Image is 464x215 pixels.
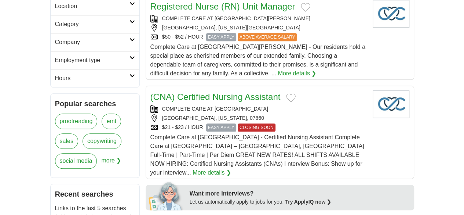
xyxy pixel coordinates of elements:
a: Employment type [51,51,139,69]
div: $50 - $52 / HOUR [150,33,367,41]
div: COMPLETE CARE AT [GEOGRAPHIC_DATA] [150,105,367,113]
div: [GEOGRAPHIC_DATA], [US_STATE][GEOGRAPHIC_DATA] [150,24,367,32]
img: Company logo [373,90,409,118]
span: more ❯ [101,153,121,173]
span: Complete Care at [GEOGRAPHIC_DATA] - Certified Nursing Assistant Complete Care at [GEOGRAPHIC_DAT... [150,134,364,176]
a: proofreading [55,114,98,129]
div: [GEOGRAPHIC_DATA], [US_STATE], 07860 [150,114,367,122]
span: Complete Care at [GEOGRAPHIC_DATA][PERSON_NAME] - Our residents hold a special place as cherished... [150,44,365,76]
a: sales [55,133,78,149]
span: EASY APPLY [206,33,236,41]
a: Company [51,33,139,51]
a: (CNA) Certified Nursing Assistant [150,92,281,102]
a: Registered Nurse (RN) Unit Manager [150,1,295,11]
h2: Category [55,20,129,29]
span: ABOVE AVERAGE SALARY [238,33,297,41]
a: Try ApplyIQ now ❯ [285,199,331,205]
a: Hours [51,69,139,87]
a: More details ❯ [278,69,317,78]
a: Category [51,15,139,33]
span: EASY APPLY [206,123,236,132]
h2: Location [55,2,129,11]
img: apply-iq-scientist.png [149,181,184,210]
a: More details ❯ [193,168,231,177]
button: Add to favorite jobs [301,3,310,12]
a: emt [102,114,121,129]
button: Add to favorite jobs [286,93,296,102]
a: social media [55,153,97,169]
span: CLOSING SOON [238,123,275,132]
div: Want more interviews? [190,189,410,198]
div: COMPLETE CARE AT [GEOGRAPHIC_DATA][PERSON_NAME] [150,15,367,22]
h2: Hours [55,74,129,83]
div: $21 - $23 / HOUR [150,123,367,132]
h2: Employment type [55,56,129,65]
a: copywriting [83,133,121,149]
h2: Popular searches [55,98,135,109]
h2: Company [55,38,129,47]
h2: Recent searches [55,189,135,200]
div: Let us automatically apply to jobs for you. [190,198,410,206]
